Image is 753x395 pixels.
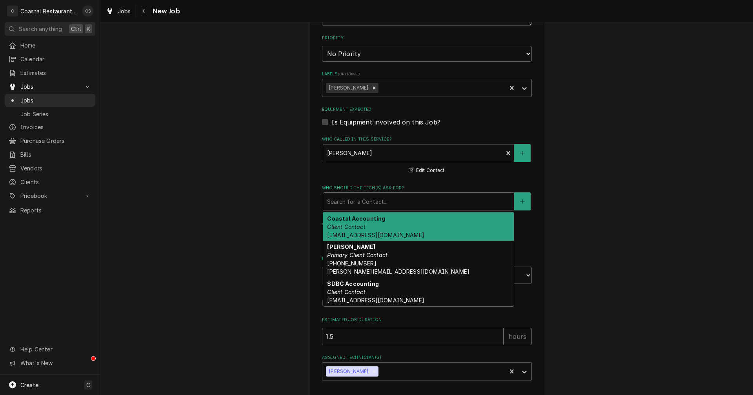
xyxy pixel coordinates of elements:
[370,83,378,93] div: Remove Henny Penny
[5,22,95,36] button: Search anythingCtrlK
[520,199,525,204] svg: Create New Contact
[504,328,532,345] div: hours
[327,297,424,304] span: [EMAIL_ADDRESS][DOMAIN_NAME]
[5,162,95,175] a: Vendors
[19,25,62,33] span: Search anything
[322,185,532,210] div: Who should the tech(s) ask for?
[20,359,91,367] span: What's New
[322,185,532,191] label: Who should the tech(s) ask for?
[82,5,93,16] div: CS
[326,83,370,93] div: [PERSON_NAME]
[5,134,95,147] a: Purchase Orders
[5,108,95,121] a: Job Series
[20,55,91,63] span: Calendar
[5,121,95,133] a: Invoices
[5,94,95,107] a: Jobs
[20,7,78,15] div: Coastal Restaurant Repair
[118,7,131,15] span: Jobs
[322,35,532,41] label: Priority
[5,189,95,202] a: Go to Pricebook
[71,25,81,33] span: Ctrl
[20,41,91,49] span: Home
[20,82,80,91] span: Jobs
[5,357,95,369] a: Go to What's New
[331,117,440,127] label: Is Equipment involved on this Job?
[327,232,424,238] span: [EMAIL_ADDRESS][DOMAIN_NAME]
[327,280,378,287] strong: SDBC Accounting
[322,317,532,345] div: Estimated Job Duration
[5,39,95,52] a: Home
[407,166,446,176] button: Edit Contact
[20,206,91,214] span: Reports
[327,223,365,230] em: Client Contact
[322,35,532,61] div: Priority
[327,289,365,295] em: Client Contact
[20,96,91,104] span: Jobs
[5,148,95,161] a: Bills
[20,164,91,172] span: Vendors
[322,267,424,284] input: Date
[5,80,95,93] a: Go to Jobs
[20,345,91,353] span: Help Center
[138,5,150,17] button: Navigate back
[103,5,134,18] a: Jobs
[322,106,532,113] label: Equipment Expected
[520,150,525,156] svg: Create New Contact
[20,123,91,131] span: Invoices
[322,71,532,97] div: Labels
[322,355,532,361] label: Assigned Technician(s)
[322,220,532,227] label: Attachments
[327,252,387,258] em: Primary Client Contact
[20,382,38,388] span: Create
[322,136,532,175] div: Who called in this service?
[322,220,532,246] div: Attachments
[326,366,370,377] div: [PERSON_NAME]
[322,317,532,323] label: Estimated Job Duration
[322,355,532,380] div: Assigned Technician(s)
[5,176,95,188] a: Clients
[20,137,91,145] span: Purchase Orders
[87,25,90,33] span: K
[7,5,18,16] div: C
[5,343,95,356] a: Go to Help Center
[327,215,385,222] strong: Coastal Accounting
[82,5,93,16] div: Chris Sockriter's Avatar
[20,178,91,186] span: Clients
[86,381,90,389] span: C
[5,66,95,79] a: Estimates
[322,106,532,126] div: Equipment Expected
[5,204,95,217] a: Reports
[327,243,375,250] strong: [PERSON_NAME]
[322,256,532,283] div: Estimated Arrival Time
[327,260,469,275] span: [PHONE_NUMBER] [PERSON_NAME][EMAIL_ADDRESS][DOMAIN_NAME]
[322,136,532,143] label: Who called in this service?
[5,53,95,66] a: Calendar
[370,366,378,377] div: Remove James Gatton
[514,144,531,162] button: Create New Contact
[20,192,80,200] span: Pricebook
[322,256,532,262] label: Estimated Arrival Time
[338,72,360,76] span: ( optional )
[150,6,180,16] span: New Job
[514,192,531,210] button: Create New Contact
[20,150,91,159] span: Bills
[322,71,532,77] label: Labels
[20,110,91,118] span: Job Series
[20,69,91,77] span: Estimates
